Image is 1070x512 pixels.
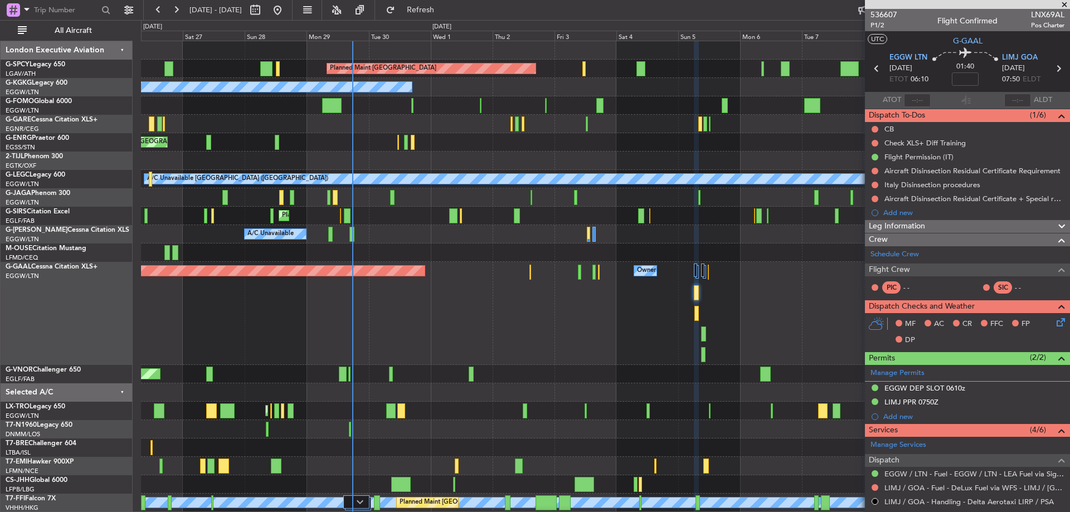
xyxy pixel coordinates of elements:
[247,226,294,242] div: A/C Unavailable
[6,367,81,373] a: G-VNORChallenger 650
[883,208,1064,217] div: Add new
[1031,21,1064,30] span: Pos Charter
[6,217,35,225] a: EGLF/FAB
[183,31,245,41] div: Sat 27
[884,397,938,407] div: LIMJ PPR 0750Z
[1030,352,1046,363] span: (2/2)
[6,98,34,105] span: G-FOMO
[884,194,1064,203] div: Aircraft Disinsection Residual Certificate + Special request
[6,375,35,383] a: EGLF/FAB
[143,22,162,32] div: [DATE]
[6,477,67,484] a: CS-JHHGlobal 6000
[1015,282,1040,292] div: - -
[870,249,919,260] a: Schedule Crew
[121,31,183,41] div: Fri 26
[6,459,74,465] a: T7-EMIHawker 900XP
[6,264,31,270] span: G-GAAL
[282,207,458,224] div: Planned Maint [GEOGRAPHIC_DATA] ([GEOGRAPHIC_DATA])
[6,143,35,152] a: EGSS/STN
[6,80,67,86] a: G-KGKGLegacy 600
[29,27,118,35] span: All Aircraft
[889,74,908,85] span: ETOT
[6,153,24,160] span: 2-TIJL
[6,467,38,475] a: LFMN/NCE
[1002,52,1038,64] span: LIMJ GOA
[6,190,70,197] a: G-JAGAPhenom 300
[869,454,899,467] span: Dispatch
[1022,319,1030,330] span: FP
[6,430,40,438] a: DNMM/LOS
[6,61,65,68] a: G-SPCYLegacy 650
[6,440,28,447] span: T7-BRE
[6,477,30,484] span: CS-JHH
[1030,109,1046,121] span: (1/6)
[6,495,56,502] a: T7-FFIFalcon 7X
[934,319,944,330] span: AC
[884,138,966,148] div: Check XLS+ Diff Training
[884,483,1064,493] a: LIMJ / GOA - Fuel - DeLux Fuel via WFS - LIMJ / [GEOGRAPHIC_DATA]
[6,98,72,105] a: G-FOMOGlobal 6000
[962,319,972,330] span: CR
[1030,424,1046,436] span: (4/6)
[6,135,69,142] a: G-ENRGPraetor 600
[884,180,980,189] div: Italy Disinsection procedures
[6,162,36,170] a: EGTK/OXF
[870,368,925,379] a: Manage Permits
[868,34,887,44] button: UTC
[6,235,39,243] a: EGGW/LTN
[330,60,436,77] div: Planned Maint [GEOGRAPHIC_DATA]
[869,264,910,276] span: Flight Crew
[6,172,30,178] span: G-LEGC
[904,94,931,107] input: --:--
[12,22,121,40] button: All Aircraft
[740,31,802,41] div: Mon 6
[870,21,897,30] span: P1/2
[6,106,39,115] a: EGGW/LTN
[6,422,37,428] span: T7-N1960
[6,495,25,502] span: T7-FFI
[6,190,31,197] span: G-JAGA
[637,262,656,279] div: Owner
[6,125,39,133] a: EGNR/CEG
[189,5,242,15] span: [DATE] - [DATE]
[994,281,1012,294] div: SIC
[431,31,493,41] div: Wed 1
[245,31,307,41] div: Sun 28
[616,31,678,41] div: Sat 4
[432,22,451,32] div: [DATE]
[905,335,915,346] span: DP
[6,116,31,123] span: G-GARE
[6,448,31,457] a: LTBA/ISL
[905,319,916,330] span: MF
[990,319,1003,330] span: FFC
[493,31,555,41] div: Thu 2
[889,52,927,64] span: EGGW LTN
[357,500,363,504] img: arrow-gray.svg
[6,272,39,280] a: EGGW/LTN
[903,282,928,292] div: - -
[6,172,65,178] a: G-LEGCLegacy 600
[937,15,998,27] div: Flight Confirmed
[6,116,98,123] a: G-GARECessna Citation XLS+
[6,459,27,465] span: T7-EMI
[883,412,1064,421] div: Add new
[956,61,974,72] span: 01:40
[6,227,67,233] span: G-[PERSON_NAME]
[884,497,1054,506] a: LIMJ / GOA - Handling - Delta Aerotaxi LIRP / PSA
[6,70,36,78] a: LGAV/ATH
[6,208,70,215] a: G-SIRSCitation Excel
[884,152,954,162] div: Flight Permission (IT)
[678,31,740,41] div: Sun 5
[869,233,888,246] span: Crew
[6,264,98,270] a: G-GAALCessna Citation XLS+
[6,135,32,142] span: G-ENRG
[869,300,975,313] span: Dispatch Checks and Weather
[397,6,444,14] span: Refresh
[884,124,894,134] div: CB
[6,412,39,420] a: EGGW/LTN
[6,403,65,410] a: LX-TROLegacy 650
[6,80,32,86] span: G-KGKG
[869,424,898,437] span: Services
[953,35,983,47] span: G-GAAL
[1034,95,1052,106] span: ALDT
